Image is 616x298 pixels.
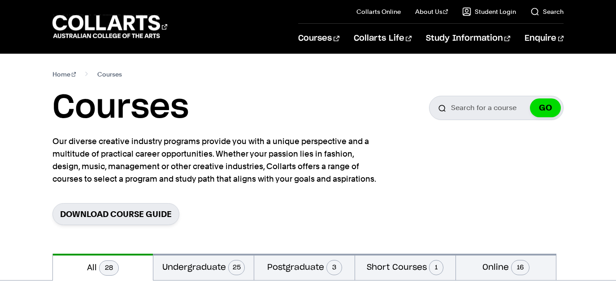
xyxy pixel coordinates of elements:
[429,260,443,275] span: 1
[53,254,153,281] button: All28
[97,68,122,81] span: Courses
[52,203,179,225] a: Download Course Guide
[326,260,342,275] span: 3
[298,24,339,53] a: Courses
[52,88,189,128] h1: Courses
[530,98,561,117] button: GO
[354,24,412,53] a: Collarts Life
[530,7,564,16] a: Search
[52,14,167,39] div: Go to homepage
[99,260,119,276] span: 28
[429,96,564,120] input: Search for a course
[462,7,516,16] a: Student Login
[52,68,76,81] a: Home
[52,135,380,185] p: Our diverse creative industry programs provide you with a unique perspective and a multitude of p...
[525,24,564,53] a: Enquire
[415,7,448,16] a: About Us
[153,254,254,280] button: Undergraduate25
[228,260,245,275] span: 25
[511,260,529,275] span: 16
[355,254,455,280] button: Short Courses1
[356,7,401,16] a: Collarts Online
[254,254,355,280] button: Postgraduate3
[456,254,556,280] button: Online16
[426,24,510,53] a: Study Information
